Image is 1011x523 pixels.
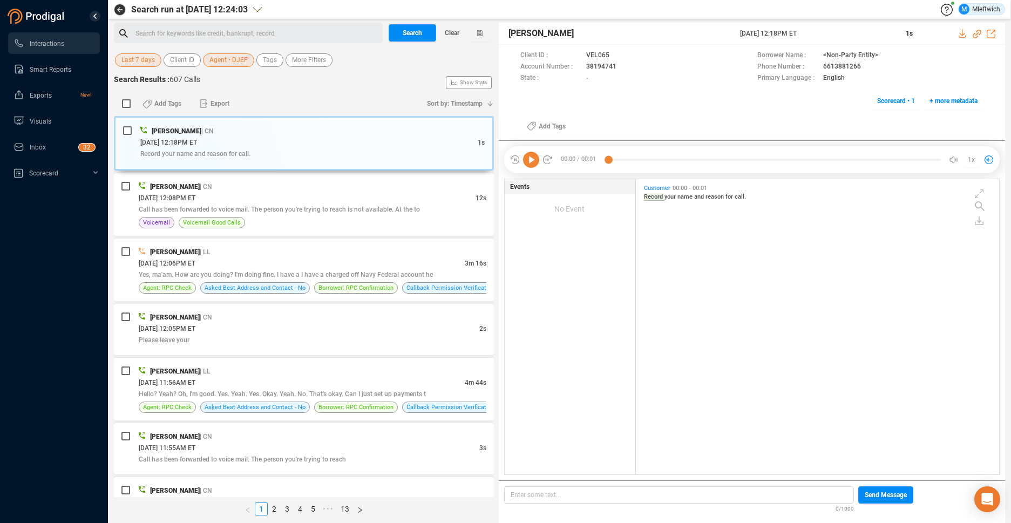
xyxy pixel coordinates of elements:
[150,487,200,494] span: [PERSON_NAME]
[924,92,983,110] button: + more metadata
[644,185,670,192] span: Customer
[968,151,975,168] span: 1x
[586,62,616,73] span: 38194741
[735,193,746,200] span: call.
[164,53,201,67] button: Client ID
[30,66,71,73] span: Smart Reports
[479,444,486,452] span: 3s
[121,53,155,67] span: Last 7 days
[114,304,494,355] div: [PERSON_NAME]| CN[DATE] 12:05PM ET2sPlease leave your
[150,248,200,256] span: [PERSON_NAME]
[255,502,268,515] li: 1
[520,62,581,73] span: Account Number :
[200,487,212,494] span: | CN
[136,95,188,112] button: Add Tags
[29,169,58,177] span: Scorecard
[520,73,581,84] span: State :
[445,24,459,42] span: Clear
[478,139,485,146] span: 1s
[139,271,433,279] span: Yes, ma'am. How are you doing? I'm doing fine. I have a I have a charged off Navy Federal account he
[553,152,608,168] span: 00:00 / 00:01
[586,73,588,84] span: -
[871,92,921,110] button: Scorecard • 1
[8,32,100,54] li: Interactions
[403,24,422,42] span: Search
[670,185,709,192] span: 00:00 - 00:01
[205,283,306,293] span: Asked Best Address and Contact - No
[757,73,818,84] span: Primary Language :
[140,150,250,158] span: Record your name and reason for call.
[241,502,255,515] li: Previous Page
[150,433,200,440] span: [PERSON_NAME]
[13,58,91,80] a: Smart Reports
[476,194,486,202] span: 12s
[80,84,91,106] span: New!
[200,368,211,375] span: | LL
[200,314,212,321] span: | CN
[83,144,87,154] p: 3
[114,358,494,420] div: [PERSON_NAME]| LL[DATE] 11:56AM ET4m 44sHello? Yeah? Oh, I'm good. Yes. Yeah. Yes. Okay. Yeah. No...
[114,75,169,84] span: Search Results :
[436,24,469,42] button: Clear
[353,502,367,515] li: Next Page
[268,503,280,515] a: 2
[143,218,170,228] span: Voicemail
[641,182,999,473] div: grid
[131,3,248,16] span: Search run at [DATE] 12:24:03
[520,50,581,62] span: Client ID :
[154,95,181,112] span: Add Tags
[200,433,212,440] span: | CN
[30,40,64,47] span: Interactions
[406,283,494,293] span: Callback Permission Verification
[757,50,818,62] span: Borrower Name :
[446,76,492,89] button: Show Stats
[203,53,254,67] button: Agent • DJEF
[479,325,486,332] span: 2s
[209,53,248,67] span: Agent • DJEF
[294,502,307,515] li: 4
[139,260,195,267] span: [DATE] 12:06PM ET
[200,183,212,191] span: | CN
[183,218,241,228] span: Voicemail Good Calls
[205,402,306,412] span: Asked Best Address and Contact - No
[115,53,161,67] button: Last 7 days
[353,502,367,515] button: right
[357,507,363,513] span: right
[520,118,572,135] button: Add Tags
[664,193,677,200] span: your
[13,32,91,54] a: Interactions
[114,173,494,236] div: [PERSON_NAME]| CN[DATE] 12:08PM ET12sCall has been forwarded to voice mail. The person you're try...
[281,503,293,515] a: 3
[193,95,236,112] button: Export
[292,53,326,67] span: More Filters
[139,194,195,202] span: [DATE] 12:08PM ET
[823,62,861,73] span: 6613881266
[30,118,51,125] span: Visuals
[307,502,320,515] li: 5
[139,456,346,463] span: Call has been forwarded to voice mail. The person you're trying to reach
[140,139,197,146] span: [DATE] 12:18PM ET
[694,193,705,200] span: and
[740,29,893,38] span: [DATE] 12:18PM ET
[8,9,67,24] img: prodigal-logo
[705,193,725,200] span: reason
[505,194,635,223] div: No Event
[139,206,420,213] span: Call has been forwarded to voice mail. The person you're trying to reach is not available. At the to
[677,193,694,200] span: name
[114,116,494,171] div: [PERSON_NAME]| CN[DATE] 12:18PM ET1sRecord your name and reason for call.
[964,152,979,167] button: 1x
[201,127,214,135] span: | CN
[823,50,878,62] span: <Non-Party Entity>
[465,379,486,386] span: 4m 44s
[586,50,609,62] span: VEL065
[337,502,353,515] li: 13
[255,503,267,515] a: 1
[139,444,195,452] span: [DATE] 11:55AM ET
[460,18,487,147] span: Show Stats
[79,144,95,151] sup: 32
[318,283,393,293] span: Borrower: RPC Confirmation
[263,53,277,67] span: Tags
[959,4,1000,15] div: Mleftwich
[307,503,319,515] a: 5
[508,27,574,40] span: [PERSON_NAME]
